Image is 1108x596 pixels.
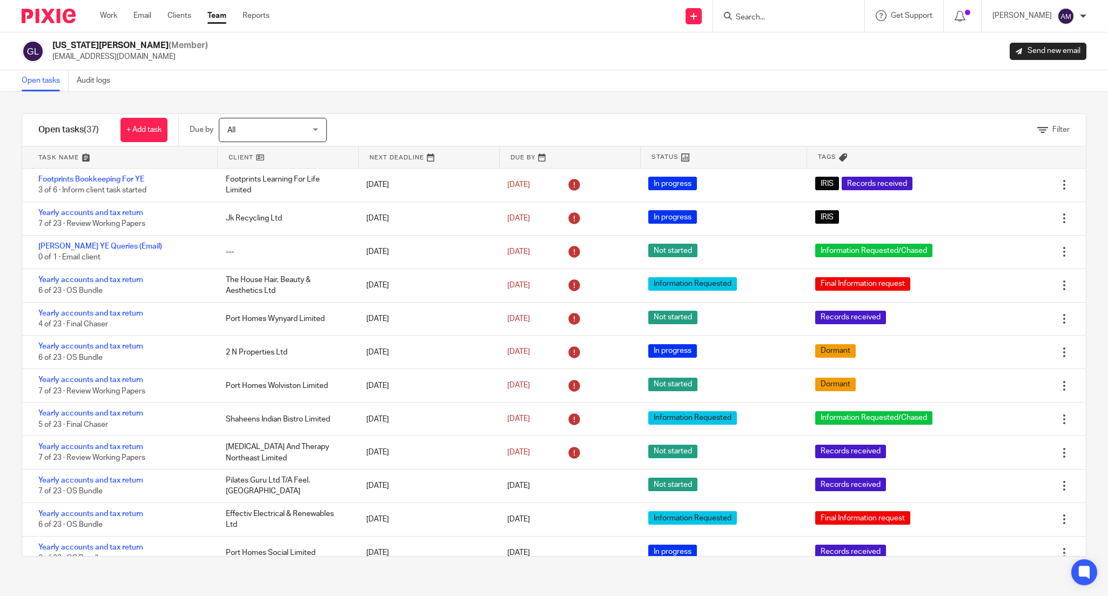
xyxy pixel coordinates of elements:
span: Information Requested [648,277,737,291]
span: [DATE] [507,282,530,289]
span: 3 of 6 · Inform client task started [38,187,146,195]
span: 5 of 23 · Final Chaser [38,421,108,428]
a: Clients [167,10,191,21]
a: Audit logs [77,70,118,91]
span: Final Information request [815,511,910,525]
div: Effectiv Electrical & Renewables Ltd [215,503,356,536]
a: Send new email [1010,43,1086,60]
span: In progress [648,177,697,190]
span: All [227,126,236,134]
span: 7 of 23 · OS Bundle [38,488,103,495]
div: The House Hair, Beauty & Aesthetics Ltd [215,269,356,302]
a: Reports [243,10,270,21]
span: [DATE] [507,315,530,323]
span: Records received [842,177,912,190]
div: Pilates Guru Ltd T/A Feel. [GEOGRAPHIC_DATA] [215,470,356,503]
p: [PERSON_NAME] [992,10,1052,21]
span: In progress [648,344,697,358]
span: 7 of 23 · Review Working Papers [38,387,145,395]
div: [DATE] [355,375,496,397]
div: [DATE] [355,207,496,229]
span: Records received [815,545,886,558]
div: [DATE] [355,308,496,330]
span: 0 of 1 · Email client [38,253,100,261]
span: [DATE] [507,215,530,222]
span: [DATE] [507,549,530,557]
div: --- [215,241,356,263]
div: [DATE] [355,508,496,530]
span: Tags [818,152,836,162]
span: Records received [815,478,886,491]
div: Shaheens Indian Bistro Limited [215,409,356,430]
a: Email [133,10,151,21]
span: [DATE] [507,515,530,523]
a: Yearly accounts and tax return [38,343,143,350]
a: Yearly accounts and tax return [38,410,143,417]
span: Dormant [815,378,856,391]
a: Footprints Bookkeeping For YE [38,176,144,183]
a: Work [100,10,117,21]
span: 6 of 23 · OS Bundle [38,521,103,528]
span: Final Information request [815,277,910,291]
a: Yearly accounts and tax return [38,310,143,317]
span: [DATE] [507,448,530,456]
div: [DATE] [355,274,496,296]
span: [DATE] [507,415,530,423]
span: Not started [648,478,697,491]
span: [DATE] [507,181,530,189]
div: Port Homes Social Limited [215,542,356,564]
span: [DATE] [507,349,530,356]
span: Status [652,152,679,162]
div: [DATE] [355,542,496,564]
span: IRIS [815,210,839,224]
a: Yearly accounts and tax return [38,477,143,484]
div: 2 N Properties Ltd [215,341,356,363]
a: Yearly accounts and tax return [38,544,143,551]
a: Yearly accounts and tax return [38,376,143,384]
img: Pixie [22,9,76,23]
a: Team [207,10,226,21]
span: Records received [815,445,886,458]
a: Yearly accounts and tax return [38,209,143,217]
div: [DATE] [355,241,496,263]
span: Not started [648,311,697,324]
img: svg%3E [1057,8,1075,25]
div: Port Homes Wolviston Limited [215,375,356,397]
span: 7 of 23 · Review Working Papers [38,220,145,227]
span: 6 of 23 · OS Bundle [38,354,103,361]
span: (Member) [169,41,208,50]
div: Jk Recycling Ltd [215,207,356,229]
span: In progress [648,545,697,558]
a: Yearly accounts and tax return [38,276,143,284]
div: [DATE] [355,409,496,430]
div: Port Homes Wynyard Limited [215,308,356,330]
span: 6 of 23 · OS Bundle [38,287,103,294]
div: [DATE] [355,174,496,196]
div: [DATE] [355,475,496,497]
h2: [US_STATE][PERSON_NAME] [52,40,208,51]
span: Filter [1052,126,1070,133]
a: + Add task [120,118,167,142]
p: [EMAIL_ADDRESS][DOMAIN_NAME] [52,51,208,62]
div: [MEDICAL_DATA] And Therapy Northeast Limited [215,436,356,469]
div: [DATE] [355,441,496,463]
span: 7 of 23 · Review Working Papers [38,454,145,462]
span: Information Requested [648,411,737,425]
span: [DATE] [507,248,530,256]
input: Search [735,13,832,23]
span: (37) [84,125,99,134]
a: [PERSON_NAME] YE Queries (Email) [38,243,162,250]
span: Information Requested/Chased [815,244,932,257]
span: 4 of 23 · Final Chaser [38,320,108,328]
p: Due by [190,124,213,135]
span: Information Requested/Chased [815,411,932,425]
span: Information Requested [648,511,737,525]
a: Open tasks [22,70,69,91]
span: 6 of 23 · OS Bundle [38,554,103,562]
span: Not started [648,378,697,391]
a: Yearly accounts and tax return [38,443,143,451]
span: Records received [815,311,886,324]
span: Not started [648,244,697,257]
img: svg%3E [22,40,44,63]
h1: Open tasks [38,124,99,136]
